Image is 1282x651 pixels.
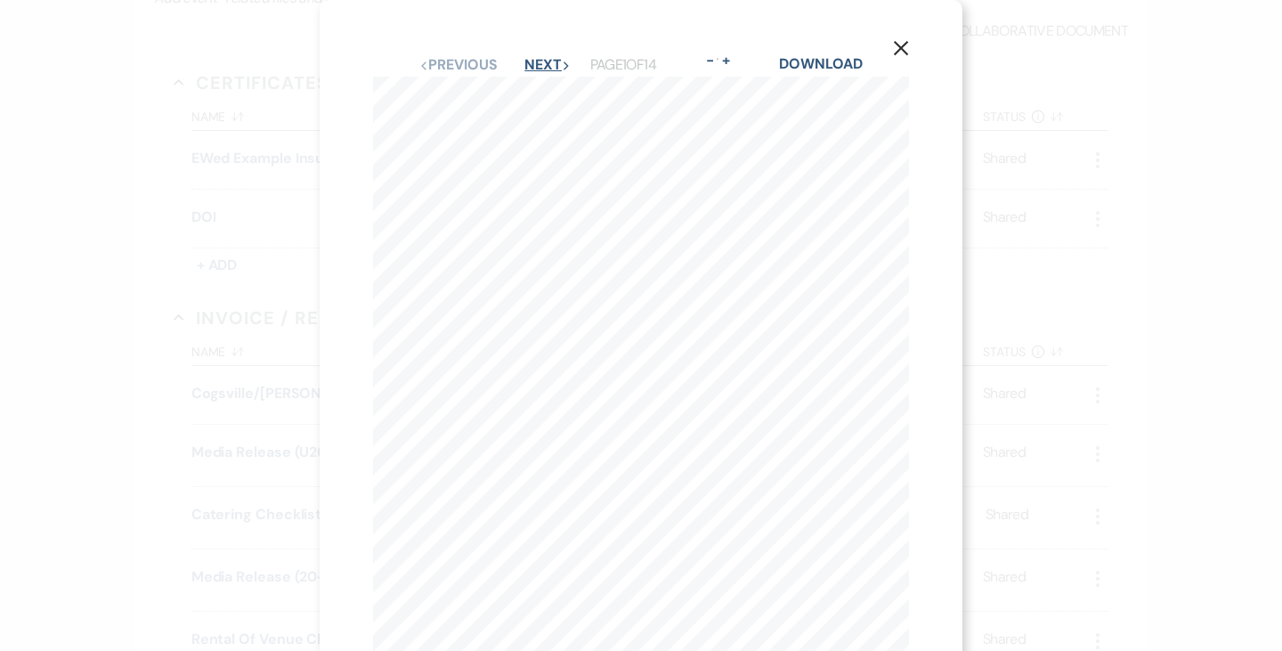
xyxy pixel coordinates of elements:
[590,53,656,77] p: Page 1 of 14
[779,54,862,73] a: Download
[524,58,571,72] button: Next
[718,53,733,68] button: +
[419,58,497,72] button: Previous
[702,53,717,68] button: -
